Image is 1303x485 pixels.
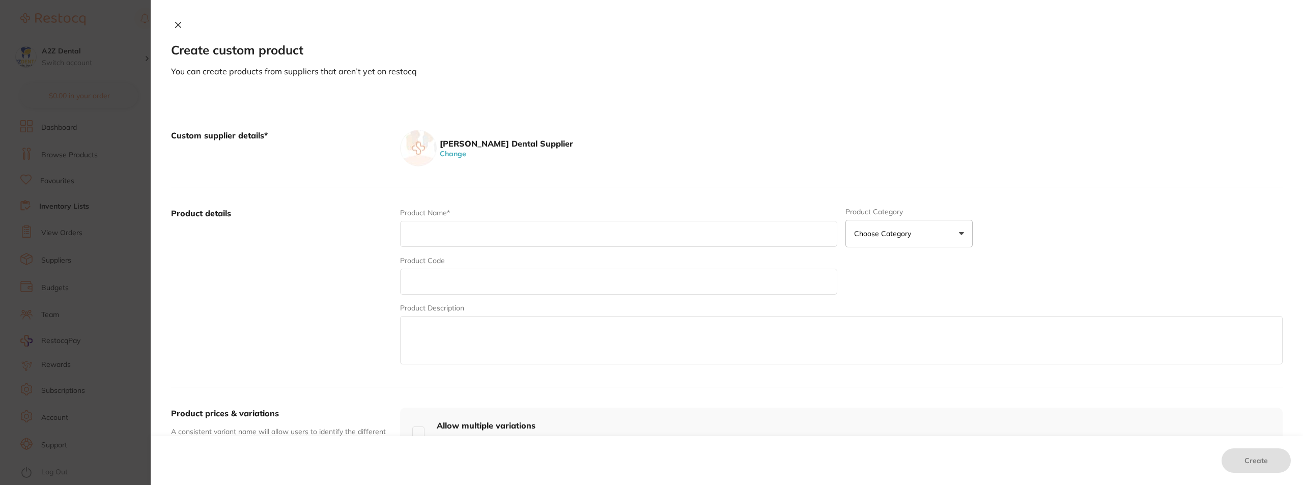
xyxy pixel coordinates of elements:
h2: Create custom product [171,43,1283,58]
label: Product Code [400,256,445,265]
label: Custom supplier details* [171,130,392,166]
label: Product Description [400,304,464,312]
button: Change [437,149,469,158]
button: Choose Category [845,220,973,247]
label: Product Category [845,208,973,216]
p: Check this if the product has multiple variants. For example, different sizes and colors [437,435,715,445]
button: Create [1222,448,1291,473]
p: You can create products from suppliers that aren’t yet on restocq [171,66,1283,77]
img: supplier image [400,130,437,166]
label: Product prices & variations [171,408,279,418]
label: Product details [171,208,392,366]
aside: [PERSON_NAME] Dental Supplier [437,138,573,149]
label: Product Name* [400,209,450,217]
h4: Allow multiple variations [437,420,715,431]
p: Choose Category [854,229,915,239]
p: A consistent variant name will allow users to identify the different variation easily when adding... [171,427,392,447]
